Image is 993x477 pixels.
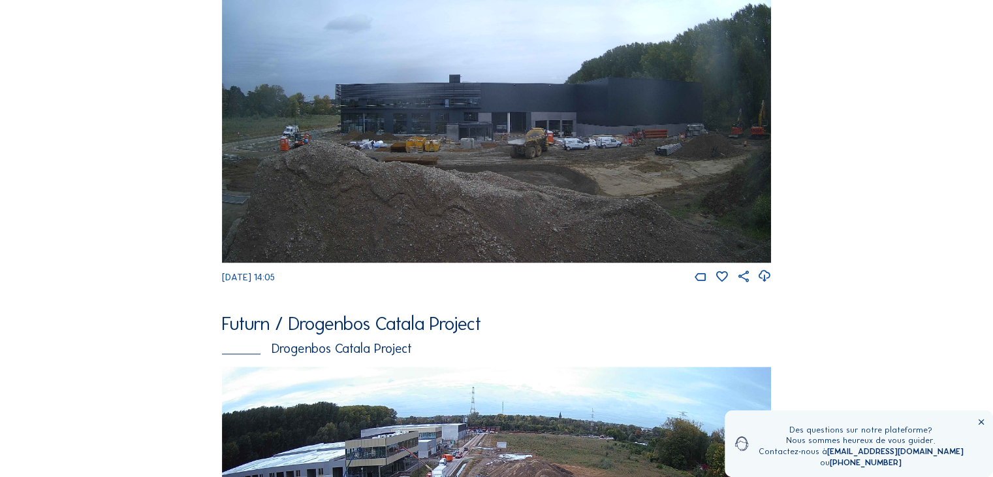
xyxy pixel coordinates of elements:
div: Drogenbos Catala Project [222,342,771,355]
div: Des questions sur notre plateforme? [758,425,963,436]
a: [PHONE_NUMBER] [830,457,902,467]
div: ou [758,457,963,469]
img: operator [735,425,749,463]
span: [DATE] 14:05 [222,271,275,283]
div: Nous sommes heureux de vous guider. [758,435,963,446]
div: Futurn / Drogenbos Catala Project [222,315,771,333]
div: Contactez-nous à [758,446,963,457]
a: [EMAIL_ADDRESS][DOMAIN_NAME] [827,446,963,456]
